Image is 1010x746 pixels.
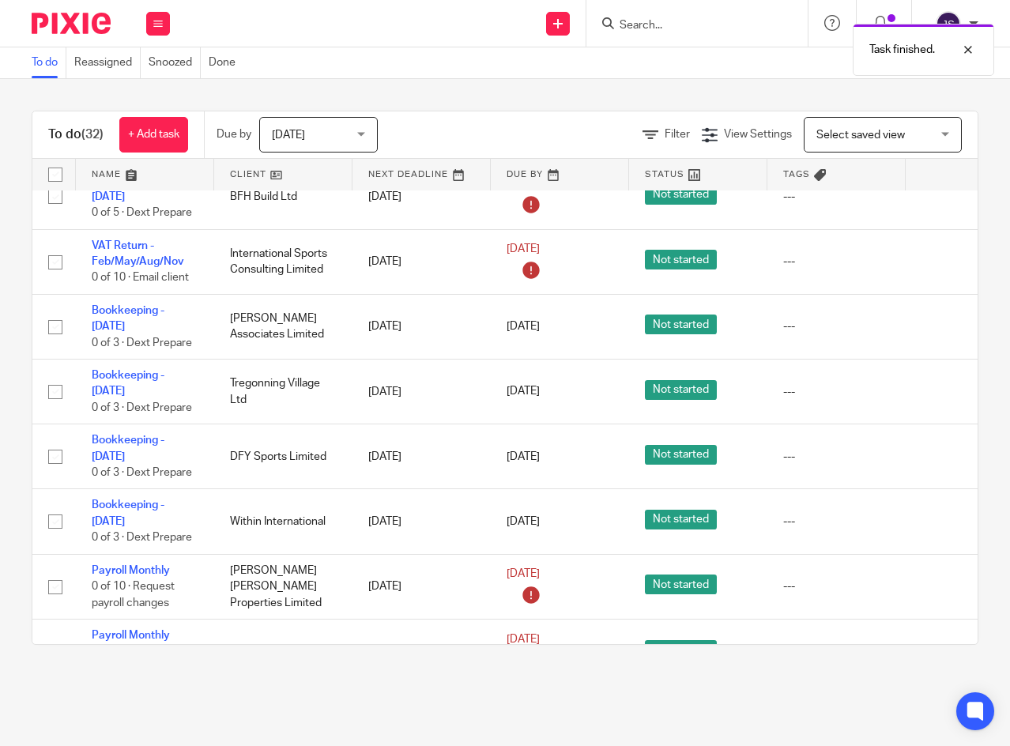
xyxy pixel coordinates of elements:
a: Done [209,47,243,78]
span: [DATE] [507,386,540,397]
span: Not started [645,250,717,269]
span: 0 of 3 · Dext Prepare [92,532,192,543]
img: svg%3E [936,11,961,36]
span: 0 of 10 · Email client [92,273,189,284]
span: Tags [783,170,810,179]
a: VAT Return - Feb/May/Aug/Nov [92,240,184,267]
a: Bookkeeping - [DATE] [92,305,164,332]
td: [DATE] [352,489,491,554]
div: --- [783,578,890,594]
td: [PERSON_NAME] Associates Limited [214,294,352,359]
td: BFH Build Ltd [214,164,352,229]
span: [DATE] [507,321,540,332]
td: DFY Sports Limited [214,424,352,489]
td: Within International [214,489,352,554]
span: 0 of 3 · Dext Prepare [92,402,192,413]
a: Bookkeeping - [DATE] [92,175,164,202]
div: --- [783,254,890,269]
span: [DATE] [507,568,540,579]
span: Not started [645,445,717,465]
p: Due by [217,126,251,142]
div: --- [783,449,890,465]
div: --- [783,384,890,400]
div: --- [783,189,890,205]
span: 0 of 3 · Dext Prepare [92,467,192,478]
a: Reassigned [74,47,141,78]
a: Payroll Monthly [92,565,170,576]
span: 0 of 10 · Request payroll changes [92,581,175,608]
td: That's Ideal Limited [214,620,352,684]
span: 0 of 3 · Dext Prepare [92,337,192,349]
td: [DATE] [352,229,491,294]
a: Bookkeeping - [DATE] [92,370,164,397]
img: Pixie [32,13,111,34]
a: To do [32,47,66,78]
div: --- [783,318,890,334]
td: [PERSON_NAME] [PERSON_NAME] Properties Limited [214,554,352,619]
a: Snoozed [149,47,201,78]
span: (32) [81,128,104,141]
span: Filter [665,129,690,140]
span: [DATE] [272,130,305,141]
span: Not started [645,185,717,205]
a: Payroll Monthly [92,630,170,641]
span: Select saved view [816,130,905,141]
span: Not started [645,575,717,594]
td: [DATE] [352,164,491,229]
td: [DATE] [352,294,491,359]
p: Task finished. [869,42,935,58]
span: [DATE] [507,634,540,645]
div: --- [783,514,890,529]
td: International Sports Consulting Limited [214,229,352,294]
span: [DATE] [507,516,540,527]
span: View Settings [724,129,792,140]
span: Not started [645,315,717,334]
span: [DATE] [507,451,540,462]
td: [DATE] [352,360,491,424]
a: Bookkeeping - [DATE] [92,435,164,462]
span: Not started [645,640,717,660]
span: Not started [645,380,717,400]
a: Bookkeeping - [DATE] [92,499,164,526]
td: Tregonning Village Ltd [214,360,352,424]
h1: To do [48,126,104,143]
a: + Add task [119,117,188,153]
span: Not started [645,510,717,529]
td: [DATE] [352,620,491,684]
td: [DATE] [352,424,491,489]
td: [DATE] [352,554,491,619]
span: [DATE] [507,243,540,254]
span: 0 of 5 · Dext Prepare [92,207,192,218]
